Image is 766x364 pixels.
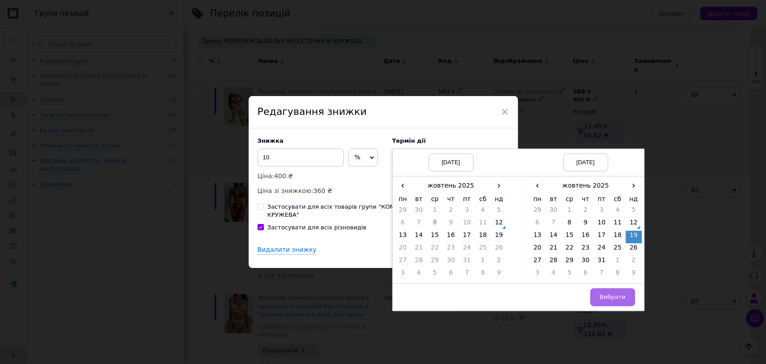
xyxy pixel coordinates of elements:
td: 27 [530,256,546,268]
td: 8 [561,218,578,231]
td: 17 [459,231,475,243]
span: Редагування знижки [258,106,367,117]
td: 7 [411,218,427,231]
td: 29 [427,256,443,268]
span: ‹ [395,179,411,192]
th: пт [459,193,475,206]
label: Термін дії [392,137,509,144]
td: 29 [395,206,411,218]
td: 15 [427,231,443,243]
td: 2 [578,206,594,218]
td: 11 [475,218,491,231]
span: ‹ [530,179,546,192]
td: 15 [561,231,578,243]
td: 16 [578,231,594,243]
td: 4 [475,206,491,218]
th: чт [443,193,459,206]
td: 14 [545,231,561,243]
span: › [491,179,507,192]
td: 1 [475,256,491,268]
span: 360 ₴ [313,187,332,194]
td: 17 [593,231,609,243]
td: 6 [395,218,411,231]
th: сб [609,193,626,206]
th: ср [561,193,578,206]
td: 31 [459,256,475,268]
td: 23 [443,243,459,256]
td: 8 [427,218,443,231]
td: 22 [427,243,443,256]
td: 7 [459,268,475,281]
div: Застосувати для всіх товарів групи "КОМПЛЕКТЫ БЕЛЬЯ ИЗ СЕТОЧКИ И КРУЖЕВА" [267,203,509,219]
td: 30 [411,206,427,218]
button: Вибрати [590,288,635,306]
input: 0 [258,149,344,167]
span: × [501,104,509,119]
th: нд [626,193,642,206]
div: Застосувати для всіх різновидів [267,224,367,232]
td: 20 [395,243,411,256]
td: 8 [475,268,491,281]
td: 30 [578,256,594,268]
td: 19 [626,231,642,243]
td: 12 [491,218,507,231]
td: 8 [609,268,626,281]
td: 13 [530,231,546,243]
td: 9 [443,218,459,231]
td: 23 [578,243,594,256]
td: 3 [530,268,546,281]
span: % [355,153,360,161]
span: › [626,179,642,192]
td: 16 [443,231,459,243]
td: 5 [626,206,642,218]
td: 24 [459,243,475,256]
td: 1 [561,206,578,218]
td: 12 [626,218,642,231]
td: 27 [395,256,411,268]
td: 31 [593,256,609,268]
th: ср [427,193,443,206]
td: 26 [491,243,507,256]
td: 29 [530,206,546,218]
td: 5 [427,268,443,281]
td: 5 [491,206,507,218]
td: 3 [459,206,475,218]
td: 22 [561,243,578,256]
td: 26 [626,243,642,256]
td: 14 [411,231,427,243]
p: Ціна зі знижкою: [258,186,383,196]
td: 29 [561,256,578,268]
span: Знижка [258,137,284,144]
td: 4 [545,268,561,281]
td: 11 [609,218,626,231]
td: 9 [578,218,594,231]
td: 1 [427,206,443,218]
td: 30 [545,206,561,218]
td: 21 [545,243,561,256]
div: [DATE] [429,153,473,171]
td: 25 [609,243,626,256]
td: 3 [593,206,609,218]
th: сб [475,193,491,206]
th: пт [593,193,609,206]
div: Видалити знижку [258,246,317,255]
p: Ціна: [258,171,383,181]
td: 2 [443,206,459,218]
th: пн [395,193,411,206]
td: 25 [475,243,491,256]
th: пн [530,193,546,206]
td: 6 [578,268,594,281]
th: жовтень 2025 [545,179,626,193]
td: 10 [593,218,609,231]
td: 10 [459,218,475,231]
td: 21 [411,243,427,256]
td: 13 [395,231,411,243]
td: 2 [491,256,507,268]
td: 24 [593,243,609,256]
td: 19 [491,231,507,243]
td: 18 [609,231,626,243]
td: 6 [530,218,546,231]
td: 7 [545,218,561,231]
td: 28 [411,256,427,268]
span: Вибрати [600,294,626,300]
